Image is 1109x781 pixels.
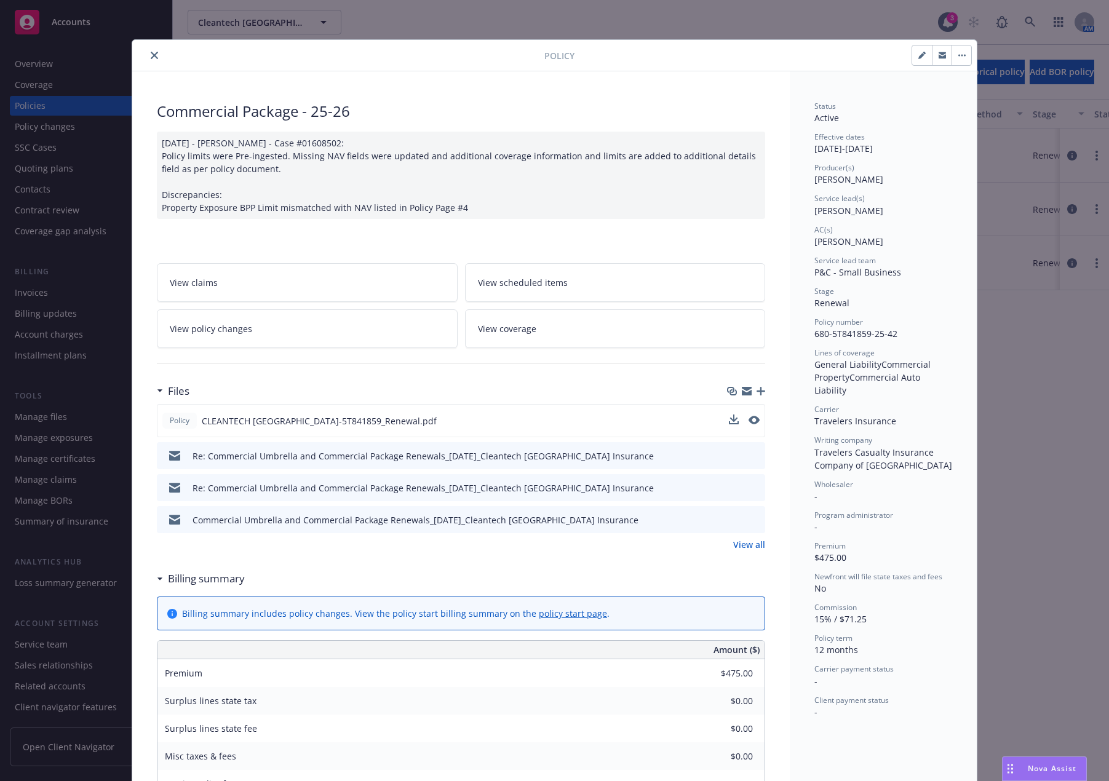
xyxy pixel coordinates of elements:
input: 0.00 [680,720,760,738]
span: Policy [544,49,574,62]
a: View coverage [465,309,766,348]
span: Misc taxes & fees [165,750,236,762]
div: Commercial Umbrella and Commercial Package Renewals_[DATE]_Cleantech [GEOGRAPHIC_DATA] Insurance [193,513,638,526]
button: preview file [749,513,760,526]
div: [DATE] - [DATE] [814,132,952,155]
span: Commission [814,602,857,613]
span: Service lead(s) [814,193,865,204]
div: [DATE] - [PERSON_NAME] - Case #01608502: Policy limits were Pre-ingested. Missing NAV fields were... [157,132,765,219]
span: [PERSON_NAME] [814,236,883,247]
span: [PERSON_NAME] [814,205,883,216]
span: - [814,490,817,502]
span: Newfront will file state taxes and fees [814,571,942,582]
button: download file [729,414,739,427]
span: Surplus lines state fee [165,723,257,734]
span: Status [814,101,836,111]
a: View claims [157,263,458,302]
span: View coverage [478,322,536,335]
a: View all [733,538,765,551]
span: Service lead team [814,255,876,266]
button: download file [729,450,739,462]
span: Program administrator [814,510,893,520]
h3: Files [168,383,189,399]
a: policy start page [539,608,607,619]
span: P&C - Small Business [814,266,901,278]
button: preview file [749,414,760,427]
input: 0.00 [680,692,760,710]
span: Lines of coverage [814,347,875,358]
span: - [814,675,817,687]
button: preview file [749,416,760,424]
span: Amount ($) [713,643,760,656]
span: CLEANTECH [GEOGRAPHIC_DATA]-5T841859_Renewal.pdf [202,414,437,427]
span: Producer(s) [814,162,854,173]
div: Re: Commercial Umbrella and Commercial Package Renewals_[DATE]_Cleantech [GEOGRAPHIC_DATA] Insurance [193,482,654,494]
div: Re: Commercial Umbrella and Commercial Package Renewals_[DATE]_Cleantech [GEOGRAPHIC_DATA] Insurance [193,450,654,462]
h3: Billing summary [168,571,245,587]
span: 680-5T841859-25-42 [814,328,897,339]
span: Commercial Property [814,359,933,383]
a: View policy changes [157,309,458,348]
div: Drag to move [1003,757,1018,780]
span: View claims [170,276,218,289]
button: preview file [749,450,760,462]
button: Nova Assist [1002,756,1087,781]
span: View scheduled items [478,276,568,289]
span: - [814,521,817,533]
span: Travelers Insurance [814,415,896,427]
span: AC(s) [814,224,833,235]
span: Active [814,112,839,124]
input: 0.00 [680,664,760,683]
a: View scheduled items [465,263,766,302]
div: Files [157,383,189,399]
span: Premium [165,667,202,679]
input: 0.00 [680,747,760,766]
span: Writing company [814,435,872,445]
span: General Liability [814,359,881,370]
span: Travelers Casualty Insurance Company of [GEOGRAPHIC_DATA] [814,446,952,471]
span: $475.00 [814,552,846,563]
span: Stage [814,286,834,296]
span: 15% / $71.25 [814,613,867,625]
span: Surplus lines state tax [165,695,256,707]
span: Policy number [814,317,863,327]
span: No [814,582,826,594]
span: [PERSON_NAME] [814,173,883,185]
span: Effective dates [814,132,865,142]
span: Policy [167,415,192,426]
span: Client payment status [814,695,889,705]
span: Policy term [814,633,853,643]
span: Carrier payment status [814,664,894,674]
span: View policy changes [170,322,252,335]
span: 12 months [814,644,858,656]
button: preview file [749,482,760,494]
span: Commercial Auto Liability [814,371,923,396]
div: Billing summary [157,571,245,587]
span: Carrier [814,404,839,414]
div: Commercial Package - 25-26 [157,101,765,122]
button: download file [729,414,739,424]
button: close [147,48,162,63]
div: Billing summary includes policy changes. View the policy start billing summary on the . [182,607,610,620]
span: Nova Assist [1028,763,1076,774]
button: download file [729,482,739,494]
span: Premium [814,541,846,551]
span: - [814,706,817,718]
span: Wholesaler [814,479,853,490]
button: download file [729,513,739,526]
span: Renewal [814,297,849,309]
